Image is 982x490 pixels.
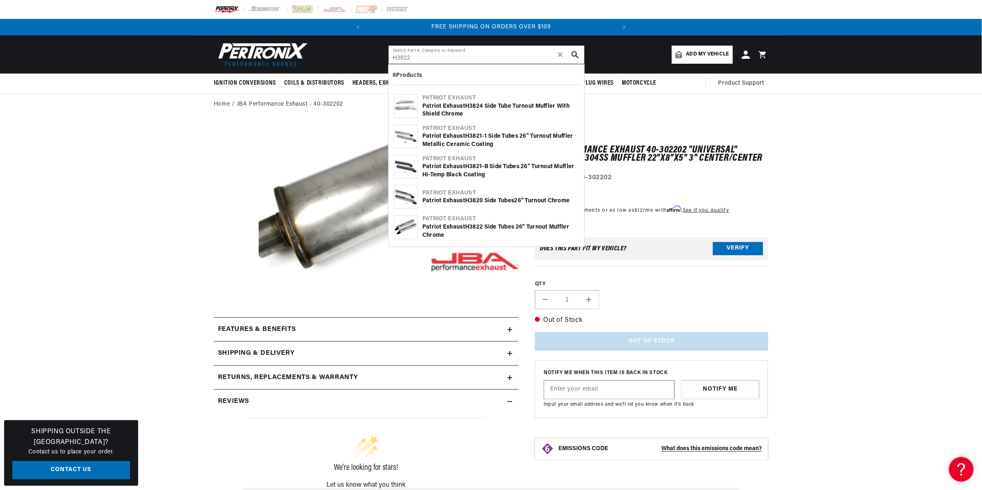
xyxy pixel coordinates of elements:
summary: Product Support [718,74,768,93]
summary: Ignition Conversions [214,74,280,93]
summary: Coils & Distributors [280,74,348,93]
p: Contact us to place your order. [12,448,130,457]
p: 4 interest-free payments or as low as /mo with . [535,206,729,214]
a: See if you qualify - Learn more about Affirm Financing (opens in modal) [683,208,729,213]
span: Affirm [667,206,681,212]
img: Pertronix [214,40,308,69]
strong: 40-302202 [578,174,612,181]
media-gallery: Gallery Viewer [214,124,519,301]
div: Patriot Exhaust 2 Side Tubes 26" Turnout Muffler Chrome [422,223,579,239]
span: FREE SHIPPING ON ORDERS OVER $109 [432,24,551,30]
img: Patriot Exhaust H3824 Side Tube Turnout Muffler with Shield Chrome [394,95,417,118]
span: Ignition Conversions [214,79,276,88]
button: Notify Me [681,380,760,399]
input: Search Part #, Category or Keyword [389,46,584,64]
span: Product Support [718,79,764,88]
summary: Headers, Exhausts & Components [348,74,453,93]
a: Home [214,100,230,109]
summary: Returns, Replacements & Warranty [214,366,519,390]
summary: Spark Plug Wires [560,74,618,93]
span: Motorcycle [622,79,656,88]
button: Translation missing: en.sections.announcements.previous_announcement [350,19,366,35]
span: $12 [635,208,643,213]
button: Verify [713,242,763,255]
b: H382 [465,198,479,204]
div: Let us know what you think [248,482,485,488]
strong: EMISSIONS CODE [558,446,608,452]
div: Patriot Exhaust 4 Side Tube Turnout Muffler with Shield Chrome [422,102,579,118]
h3: Shipping Outside the [GEOGRAPHIC_DATA]? [12,427,130,448]
b: H382 [465,133,479,139]
a: Add my vehicle [672,46,733,64]
h2: Returns, Replacements & Warranty [218,372,358,383]
div: Patriot Exhaust 0 Side Tubes26" Turnout Chrome [422,197,579,205]
img: Patriot Exhaust H3820 Side Tubes26" Turnout Chrome [394,185,417,208]
h2: Shipping & Delivery [218,348,294,359]
div: We’re looking for stars! [248,464,485,472]
span: Notify me when this item is back in stock [544,369,760,377]
img: Patriot Exhaust H3821-B Side Tubes 26" Turnout Muffler Hi-Temp Black Coating [394,155,417,178]
span: Headers, Exhausts & Components [352,79,449,88]
img: Patriot Exhaust H3822 Side Tubes 26" Turnout Muffler Chrome [394,216,417,239]
b: H382 [465,224,479,230]
p: Out of Stock [535,315,768,326]
label: QTY [535,281,768,288]
b: H382 [465,164,479,170]
button: Translation missing: en.sections.announcements.next_announcement [616,19,632,35]
div: Does This part fit My vehicle? [540,245,627,252]
h2: Reviews [218,396,249,407]
h2: Features & Benefits [218,324,296,335]
nav: breadcrumbs [214,100,768,109]
button: EMISSIONS CODEWhat does this emissions code mean? [558,445,762,453]
span: Spark Plug Wires [564,79,614,88]
span: Add my vehicle [686,51,729,58]
div: Patriot Exhaust [422,155,579,163]
div: Patriot Exhaust [422,215,579,223]
div: Part Number: [535,173,768,183]
div: Patriot Exhaust 1-1 Side Tubes 26" Turnout Muffler Metallic Ceramic Coating [422,132,579,148]
span: Input your email address and we'll let you know when it's back [544,402,694,407]
img: Patriot Exhaust H3821-1 Side Tubes 26" Turnout Muffler Metallic Ceramic Coating [394,125,417,148]
h1: JBA Performance Exhaust 40-302202 "Universal" Chambered 304SS Muffler 22"X8"X5" 3" Center/Center [535,146,768,163]
div: Patriot Exhaust [422,189,579,197]
div: Announcement [367,23,616,32]
slideshow-component: Translation missing: en.sections.announcements.announcement_bar [193,19,789,35]
summary: Motorcycle [618,74,660,93]
div: Patriot Exhaust [422,125,579,133]
b: 6 Products [393,72,422,79]
div: Patriot Exhaust [422,94,579,102]
div: Patriot Exhaust 1-B Side Tubes 26" Turnout Muffler Hi-Temp Black Coating [422,163,579,179]
span: Coils & Distributors [284,79,344,88]
a: Contact Us [12,461,130,480]
button: search button [566,46,584,64]
input: Enter your email [544,381,674,399]
summary: Shipping & Delivery [214,342,519,365]
strong: What does this emissions code mean? [662,446,762,452]
img: Emissions code [541,442,554,455]
summary: Features & Benefits [214,318,519,342]
div: 2 of 2 [367,23,616,32]
b: H382 [465,103,479,109]
a: JBA Performance Exhaust - 40-302202 [237,100,343,109]
summary: Reviews [214,390,519,414]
